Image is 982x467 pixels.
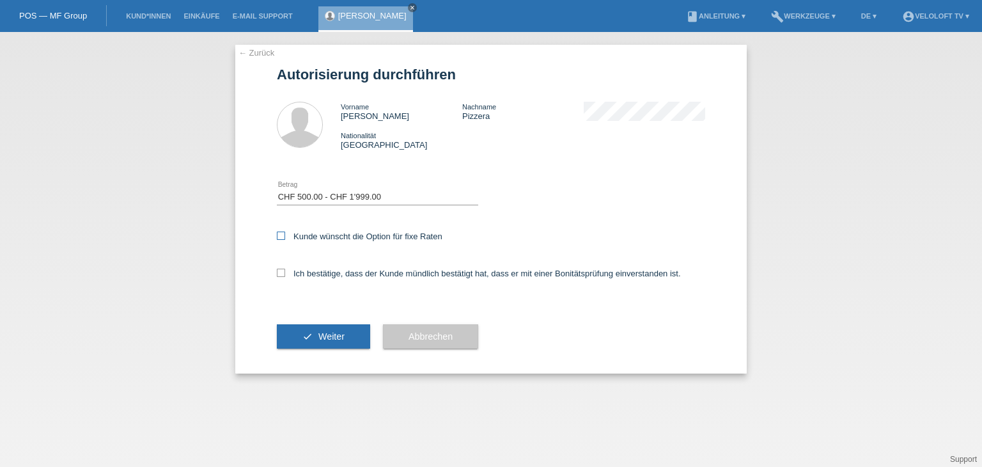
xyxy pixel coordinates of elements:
a: buildWerkzeuge ▾ [765,12,842,20]
div: [PERSON_NAME] [341,102,462,121]
a: ← Zurück [238,48,274,58]
i: check [302,331,313,342]
a: POS — MF Group [19,11,87,20]
span: Weiter [318,331,345,342]
i: book [686,10,699,23]
span: Abbrechen [409,331,453,342]
a: Kund*innen [120,12,177,20]
button: Abbrechen [383,324,478,349]
div: Pizzera [462,102,584,121]
i: build [771,10,784,23]
label: Ich bestätige, dass der Kunde mündlich bestätigt hat, dass er mit einer Bonitätsprüfung einversta... [277,269,681,278]
h1: Autorisierung durchführen [277,67,705,83]
a: Support [950,455,977,464]
a: DE ▾ [855,12,883,20]
span: Vorname [341,103,369,111]
a: E-Mail Support [226,12,299,20]
span: Nachname [462,103,496,111]
div: [GEOGRAPHIC_DATA] [341,131,462,150]
i: close [409,4,416,11]
button: check Weiter [277,324,370,349]
a: [PERSON_NAME] [338,11,407,20]
a: account_circleVeloLoft TV ▾ [896,12,976,20]
a: bookAnleitung ▾ [680,12,752,20]
a: close [408,3,417,12]
i: account_circle [902,10,915,23]
label: Kunde wünscht die Option für fixe Raten [277,232,442,241]
span: Nationalität [341,132,376,139]
a: Einkäufe [177,12,226,20]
